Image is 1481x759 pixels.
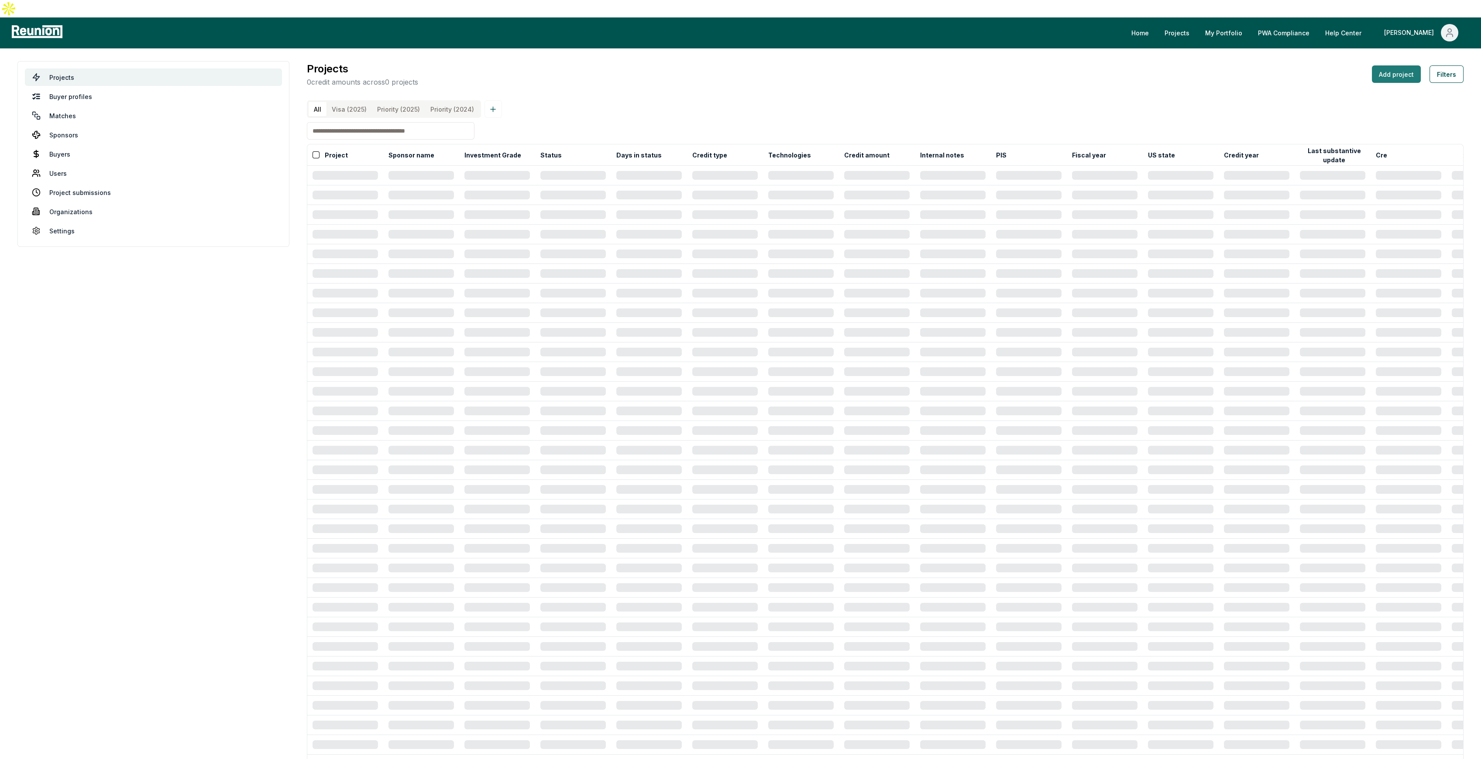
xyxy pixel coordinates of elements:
[766,146,813,164] button: Technologies
[842,146,891,164] button: Credit amount
[1198,24,1249,41] a: My Portfolio
[1318,24,1368,41] a: Help Center
[1251,24,1316,41] a: PWA Compliance
[463,146,523,164] button: Investment Grade
[25,164,282,182] a: Users
[1372,65,1421,83] button: Add project
[691,146,729,164] button: Credit type
[1298,147,1371,164] button: Last substantive update
[1429,65,1464,83] button: Filters
[615,146,663,164] button: Days in status
[387,146,436,164] button: Sponsor name
[25,107,282,124] a: Matches
[25,88,282,105] a: Buyer profiles
[25,184,282,201] a: Project submissions
[425,102,479,116] button: Priority (2024)
[1374,146,1403,164] button: Created
[918,146,966,164] button: Internal notes
[1384,24,1437,41] div: [PERSON_NAME]
[1124,24,1156,41] a: Home
[307,77,418,87] p: 0 credit amounts across 0 projects
[1222,146,1261,164] button: Credit year
[309,102,326,116] button: All
[1124,24,1472,41] nav: Main
[372,102,425,116] button: Priority (2025)
[326,102,372,116] button: Visa (2025)
[323,146,350,164] button: Project
[994,146,1008,164] button: PIS
[1070,146,1108,164] button: Fiscal year
[25,203,282,220] a: Organizations
[1158,24,1196,41] a: Projects
[539,146,564,164] button: Status
[25,222,282,239] a: Settings
[25,126,282,144] a: Sponsors
[25,68,282,86] a: Projects
[1377,24,1465,41] button: [PERSON_NAME]
[1146,146,1177,164] button: US state
[25,145,282,163] a: Buyers
[307,61,418,77] h3: Projects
